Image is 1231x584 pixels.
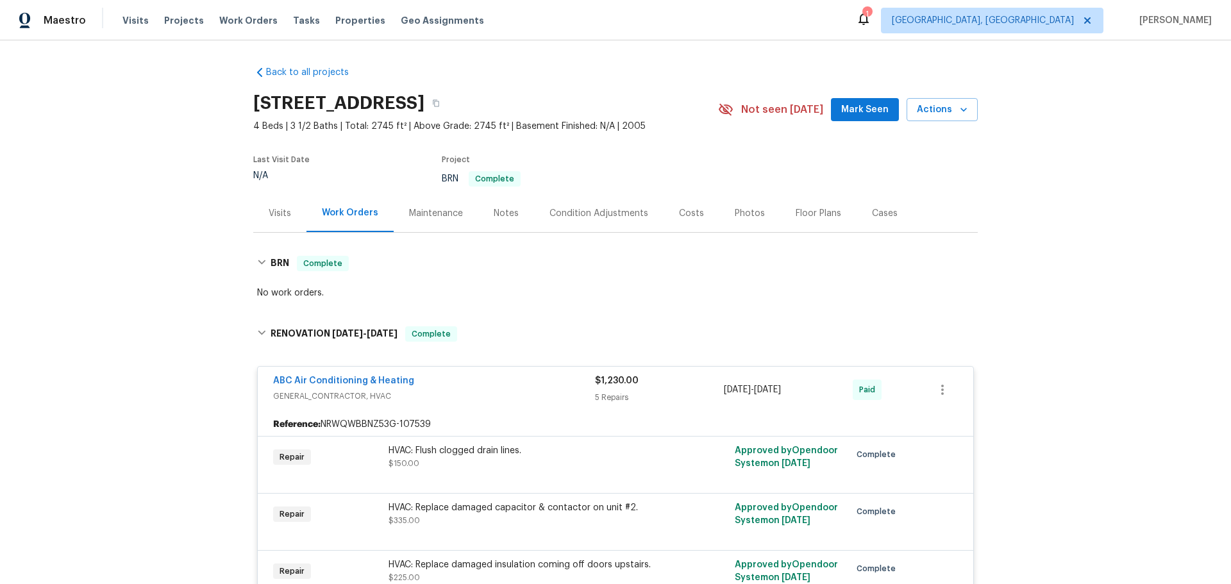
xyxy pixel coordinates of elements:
[253,243,978,284] div: BRN Complete
[859,383,880,396] span: Paid
[269,207,291,220] div: Visits
[831,98,899,122] button: Mark Seen
[724,383,781,396] span: -
[595,391,724,404] div: 5 Repairs
[754,385,781,394] span: [DATE]
[322,206,378,219] div: Work Orders
[857,448,901,461] span: Complete
[424,92,448,115] button: Copy Address
[219,14,278,27] span: Work Orders
[258,413,973,436] div: NRWQWBBNZ53G-107539
[595,376,639,385] span: $1,230.00
[782,459,810,468] span: [DATE]
[332,329,363,338] span: [DATE]
[253,120,718,133] span: 4 Beds | 3 1/2 Baths | Total: 2745 ft² | Above Grade: 2745 ft² | Basement Finished: N/A | 2005
[332,329,398,338] span: -
[253,313,978,355] div: RENOVATION [DATE]-[DATE]Complete
[841,102,889,118] span: Mark Seen
[741,103,823,116] span: Not seen [DATE]
[389,574,420,581] span: $225.00
[164,14,204,27] span: Projects
[253,156,310,163] span: Last Visit Date
[389,501,669,514] div: HVAC: Replace damaged capacitor & contactor on unit #2.
[872,207,898,220] div: Cases
[724,385,751,394] span: [DATE]
[273,376,414,385] a: ABC Air Conditioning & Heating
[796,207,841,220] div: Floor Plans
[367,329,398,338] span: [DATE]
[253,171,310,180] div: N/A
[857,562,901,575] span: Complete
[735,207,765,220] div: Photos
[271,256,289,271] h6: BRN
[679,207,704,220] div: Costs
[735,503,838,525] span: Approved by Opendoor System on
[257,287,974,299] div: No work orders.
[857,505,901,518] span: Complete
[253,97,424,110] h2: [STREET_ADDRESS]
[274,508,310,521] span: Repair
[273,390,595,403] span: GENERAL_CONTRACTOR, HVAC
[892,14,1074,27] span: [GEOGRAPHIC_DATA], [GEOGRAPHIC_DATA]
[409,207,463,220] div: Maintenance
[442,174,521,183] span: BRN
[335,14,385,27] span: Properties
[782,516,810,525] span: [DATE]
[735,560,838,582] span: Approved by Opendoor System on
[470,175,519,183] span: Complete
[389,460,419,467] span: $150.00
[406,328,456,340] span: Complete
[389,558,669,571] div: HVAC: Replace damaged insulation coming off doors upstairs.
[389,517,420,524] span: $335.00
[122,14,149,27] span: Visits
[253,66,376,79] a: Back to all projects
[271,326,398,342] h6: RENOVATION
[494,207,519,220] div: Notes
[389,444,669,457] div: HVAC: Flush clogged drain lines.
[862,8,871,21] div: 1
[1134,14,1212,27] span: [PERSON_NAME]
[782,573,810,582] span: [DATE]
[298,257,348,270] span: Complete
[274,451,310,463] span: Repair
[549,207,648,220] div: Condition Adjustments
[907,98,978,122] button: Actions
[274,565,310,578] span: Repair
[401,14,484,27] span: Geo Assignments
[917,102,967,118] span: Actions
[44,14,86,27] span: Maestro
[442,156,470,163] span: Project
[293,16,320,25] span: Tasks
[273,418,321,431] b: Reference:
[735,446,838,468] span: Approved by Opendoor System on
